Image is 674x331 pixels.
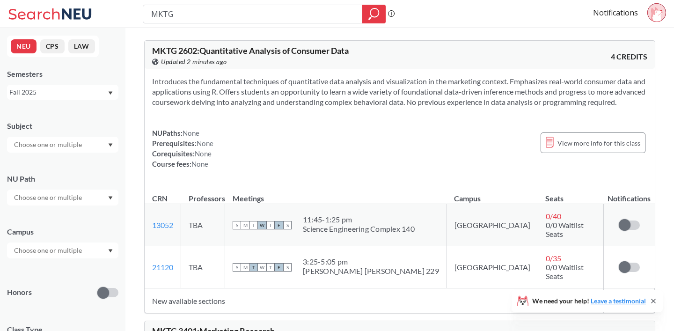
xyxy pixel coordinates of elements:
span: 0 / 40 [546,212,561,221]
span: S [233,263,241,272]
a: Notifications [593,7,638,18]
td: New available sections [145,288,604,313]
span: MKTG 2602 : Quantitative Analysis of Consumer Data [152,45,349,56]
input: Class, professor, course number, "phrase" [150,6,356,22]
td: [GEOGRAPHIC_DATA] [447,204,538,246]
div: Fall 2025 [9,87,107,97]
span: 0/0 Waitlist Seats [546,221,584,238]
button: NEU [11,39,37,53]
button: CPS [40,39,65,53]
div: Science Engineering Complex 140 [303,224,415,234]
span: W [258,263,266,272]
div: 11:45 - 1:25 pm [303,215,415,224]
p: Honors [7,287,32,298]
section: Introduces the fundamental techniques of quantitative data analysis and visualization in the mark... [152,76,647,107]
svg: magnifying glass [368,7,380,21]
th: Professors [181,184,225,204]
span: S [283,263,292,272]
a: Leave a testimonial [591,297,646,305]
th: Notifications [604,184,655,204]
div: magnifying glass [362,5,386,23]
span: Updated 2 minutes ago [161,57,227,67]
span: W [258,221,266,229]
span: F [275,221,283,229]
svg: Dropdown arrow [108,143,113,147]
span: T [266,221,275,229]
div: Fall 2025Dropdown arrow [7,85,118,100]
svg: Dropdown arrow [108,91,113,95]
a: 13052 [152,221,173,229]
span: S [283,221,292,229]
span: None [183,129,199,137]
span: 0/0 Waitlist Seats [546,263,584,280]
span: View more info for this class [557,137,640,149]
input: Choose one or multiple [9,245,88,256]
td: TBA [181,246,225,288]
div: 3:25 - 5:05 pm [303,257,439,266]
button: LAW [68,39,95,53]
input: Choose one or multiple [9,192,88,203]
div: Campus [7,227,118,237]
span: T [249,263,258,272]
span: None [195,149,212,158]
span: M [241,263,249,272]
a: 21120 [152,263,173,272]
div: Dropdown arrow [7,190,118,206]
span: None [197,139,213,147]
span: 0 / 35 [546,254,561,263]
span: T [266,263,275,272]
div: Dropdown arrow [7,137,118,153]
th: Campus [447,184,538,204]
svg: Dropdown arrow [108,196,113,200]
div: NU Path [7,174,118,184]
th: Meetings [225,184,447,204]
td: [GEOGRAPHIC_DATA] [447,246,538,288]
div: CRN [152,193,168,204]
span: We need your help! [532,298,646,304]
div: NUPaths: Prerequisites: Corequisites: Course fees: [152,128,213,169]
div: Subject [7,121,118,131]
span: T [249,221,258,229]
span: S [233,221,241,229]
div: Semesters [7,69,118,79]
span: M [241,221,249,229]
input: Choose one or multiple [9,139,88,150]
div: [PERSON_NAME] [PERSON_NAME] 229 [303,266,439,276]
svg: Dropdown arrow [108,249,113,253]
span: F [275,263,283,272]
td: TBA [181,204,225,246]
div: Dropdown arrow [7,243,118,258]
span: None [191,160,208,168]
th: Seats [538,184,603,204]
span: 4 CREDITS [611,51,647,62]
